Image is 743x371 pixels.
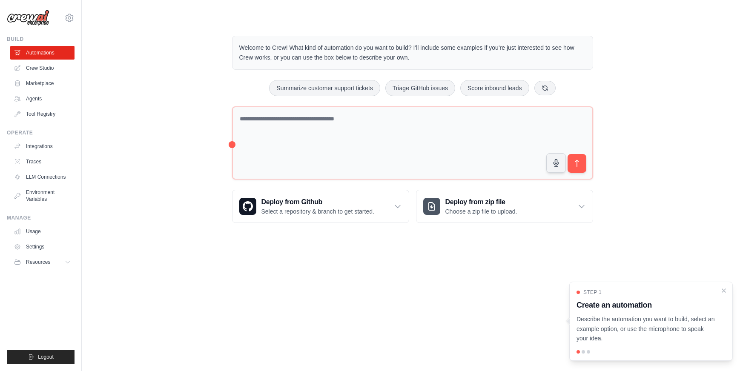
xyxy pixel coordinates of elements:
a: Environment Variables [10,185,75,206]
div: Build [7,36,75,43]
a: Agents [10,92,75,106]
a: Settings [10,240,75,254]
div: Manage [7,214,75,221]
a: Tool Registry [10,107,75,121]
a: LLM Connections [10,170,75,184]
p: Select a repository & branch to get started. [261,207,374,216]
button: Triage GitHub issues [385,80,455,96]
a: Integrations [10,140,75,153]
button: Close walkthrough [720,287,727,294]
a: Crew Studio [10,61,75,75]
p: Describe the automation you want to build, select an example option, or use the microphone to spe... [577,314,715,343]
span: Logout [38,354,54,360]
button: Logout [7,350,75,364]
button: Resources [10,255,75,269]
a: Marketplace [10,77,75,90]
a: Automations [10,46,75,60]
span: Resources [26,259,50,265]
p: Welcome to Crew! What kind of automation do you want to build? I'll include some examples if you'... [239,43,586,63]
span: Step 1 [583,289,602,296]
img: Logo [7,10,49,26]
a: Usage [10,225,75,238]
h3: Deploy from Github [261,197,374,207]
button: Score inbound leads [460,80,529,96]
button: Summarize customer support tickets [269,80,380,96]
div: Operate [7,129,75,136]
iframe: Chat Widget [700,330,743,371]
h3: Create an automation [577,299,715,311]
h3: Deploy from zip file [445,197,517,207]
a: Traces [10,155,75,168]
p: Choose a zip file to upload. [445,207,517,216]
